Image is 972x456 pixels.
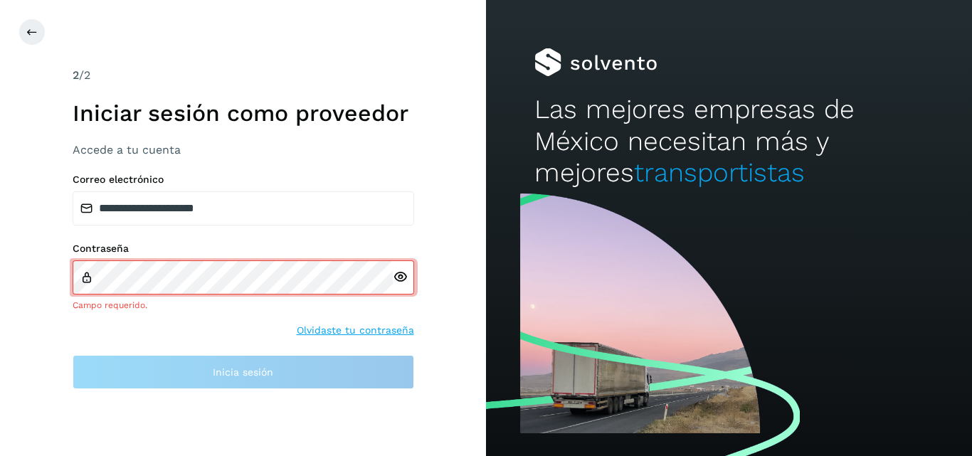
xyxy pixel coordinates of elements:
h2: Las mejores empresas de México necesitan más y mejores [534,94,923,189]
a: Olvidaste tu contraseña [297,323,414,338]
h3: Accede a tu cuenta [73,143,414,157]
button: Inicia sesión [73,355,414,389]
div: Campo requerido. [73,299,414,312]
h1: Iniciar sesión como proveedor [73,100,414,127]
label: Contraseña [73,243,414,255]
div: /2 [73,67,414,84]
label: Correo electrónico [73,174,414,186]
span: Inicia sesión [213,367,273,377]
span: 2 [73,68,79,82]
span: transportistas [634,157,805,188]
